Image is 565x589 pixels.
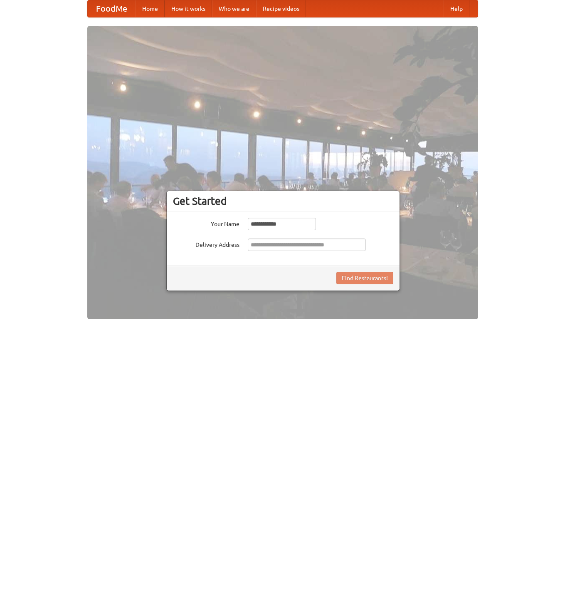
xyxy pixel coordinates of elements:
[173,239,239,249] label: Delivery Address
[173,195,393,207] h3: Get Started
[136,0,165,17] a: Home
[88,0,136,17] a: FoodMe
[336,272,393,284] button: Find Restaurants!
[212,0,256,17] a: Who we are
[173,218,239,228] label: Your Name
[165,0,212,17] a: How it works
[444,0,469,17] a: Help
[256,0,306,17] a: Recipe videos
